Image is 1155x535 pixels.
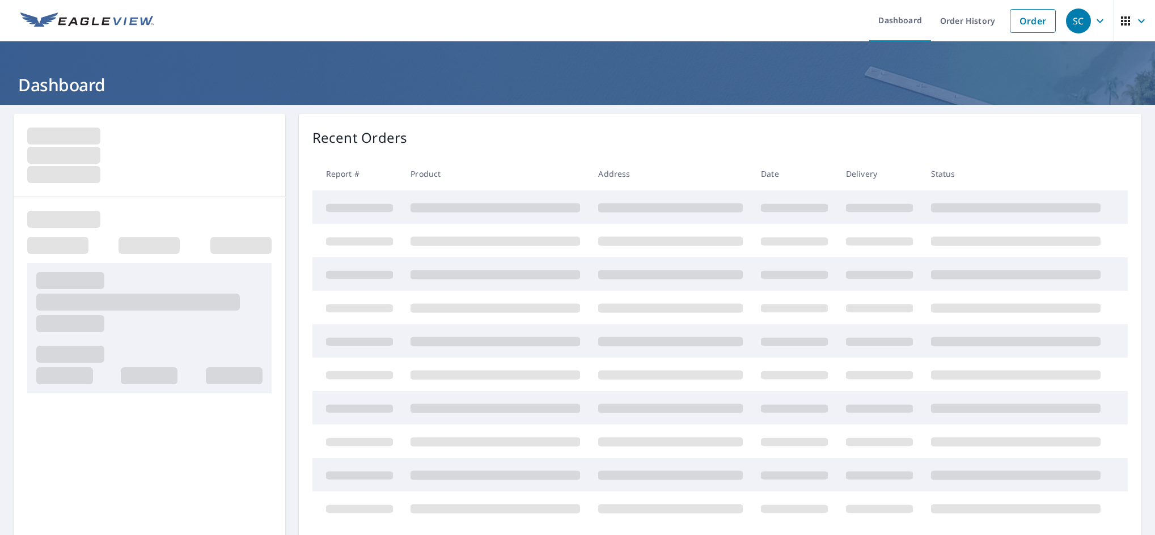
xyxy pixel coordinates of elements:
a: Order [1010,9,1056,33]
th: Product [401,157,589,190]
img: EV Logo [20,12,154,29]
p: Recent Orders [312,128,408,148]
th: Status [922,157,1110,190]
th: Report # [312,157,402,190]
h1: Dashboard [14,73,1141,96]
th: Delivery [837,157,922,190]
div: SC [1066,9,1091,33]
th: Address [589,157,752,190]
th: Date [752,157,837,190]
